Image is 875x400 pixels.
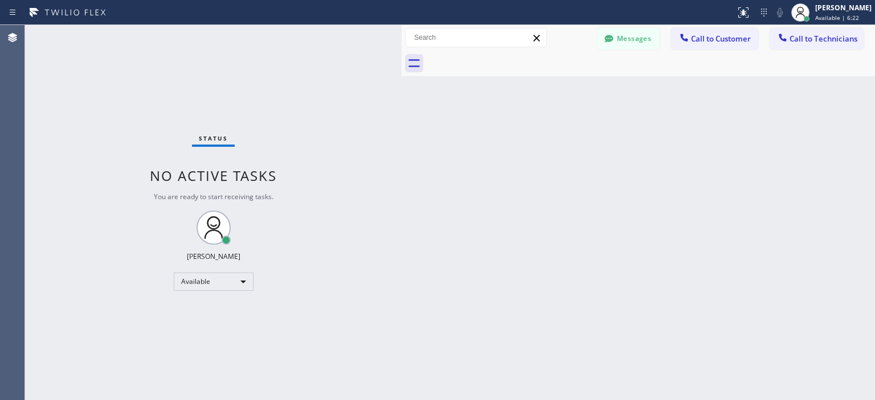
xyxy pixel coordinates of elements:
[154,192,273,201] span: You are ready to start receiving tasks.
[597,28,660,50] button: Messages
[174,273,253,291] div: Available
[691,34,751,44] span: Call to Customer
[815,14,859,22] span: Available | 6:22
[406,28,546,47] input: Search
[150,166,277,185] span: No active tasks
[790,34,857,44] span: Call to Technicians
[815,3,872,13] div: [PERSON_NAME]
[187,251,240,261] div: [PERSON_NAME]
[772,5,788,20] button: Mute
[199,134,228,142] span: Status
[770,28,864,50] button: Call to Technicians
[671,28,758,50] button: Call to Customer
